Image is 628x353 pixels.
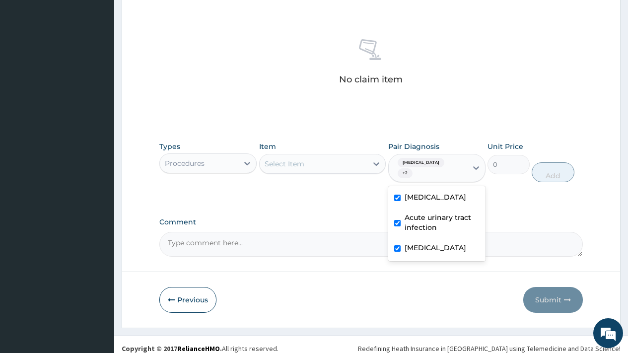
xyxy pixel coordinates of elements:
strong: Copyright © 2017 . [122,344,222,353]
label: Pair Diagnosis [388,141,439,151]
button: Submit [523,287,583,313]
label: Item [259,141,276,151]
label: [MEDICAL_DATA] [405,192,466,202]
div: Chat with us now [52,56,167,69]
div: Select Item [265,159,304,169]
a: RelianceHMO [177,344,220,353]
img: d_794563401_company_1708531726252_794563401 [18,50,40,74]
button: Previous [159,287,216,313]
label: Acute urinary tract infection [405,212,480,232]
label: Comment [159,218,583,226]
div: Procedures [165,158,205,168]
div: Minimize live chat window [163,5,187,29]
label: Types [159,142,180,151]
span: We're online! [58,110,137,211]
button: Add [532,162,574,182]
label: Unit Price [488,141,523,151]
textarea: Type your message and hit 'Enter' [5,242,189,277]
p: No claim item [339,74,403,84]
span: + 2 [398,168,413,178]
label: [MEDICAL_DATA] [405,243,466,253]
span: [MEDICAL_DATA] [398,158,444,168]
